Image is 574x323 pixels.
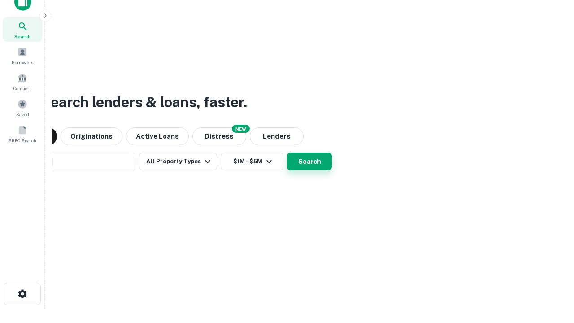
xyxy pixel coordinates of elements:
a: Borrowers [3,44,42,68]
a: Search [3,17,42,42]
span: Search [14,33,30,40]
button: $1M - $5M [221,153,283,170]
a: Saved [3,96,42,120]
button: Originations [61,127,122,145]
button: Lenders [250,127,304,145]
h3: Search lenders & loans, faster. [41,92,247,113]
span: SREO Search [9,137,36,144]
button: Search distressed loans with lien and other non-mortgage details. [192,127,246,145]
span: Contacts [13,85,31,92]
button: All Property Types [139,153,217,170]
div: NEW [232,125,250,133]
button: Search [287,153,332,170]
button: Active Loans [126,127,189,145]
span: Saved [16,111,29,118]
span: Borrowers [12,59,33,66]
a: SREO Search [3,122,42,146]
a: Contacts [3,70,42,94]
iframe: Chat Widget [529,251,574,294]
